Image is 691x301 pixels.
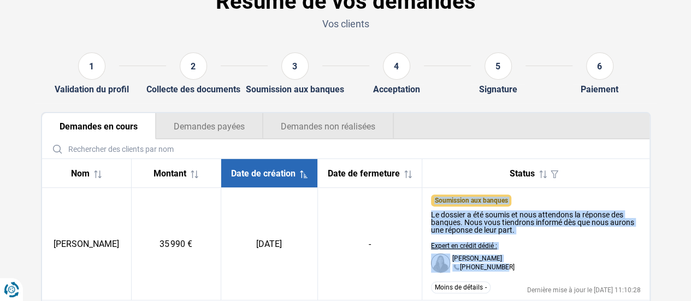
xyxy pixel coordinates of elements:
div: Collecte des documents [146,84,240,95]
span: Status [510,168,535,179]
div: Le dossier a été soumis et nous attendons la réponse des banques. Nous vous tiendrons informé dès... [431,211,641,234]
td: [PERSON_NAME] [42,188,132,300]
div: 6 [586,52,613,80]
div: 4 [383,52,410,80]
p: Expert en crédit dédié : [431,243,515,249]
div: 3 [281,52,309,80]
td: [DATE] [221,188,317,300]
div: Dernière mise à jour le [DATE] 11:10:28 [527,287,641,293]
div: Soumission aux banques [246,84,344,95]
button: Demandes en cours [42,113,156,139]
button: Moins de détails [431,281,491,293]
td: 35 990 € [131,188,221,300]
span: Nom [71,168,90,179]
input: Rechercher des clients par nom [46,139,645,158]
div: Signature [479,84,517,95]
div: 5 [485,52,512,80]
div: Paiement [581,84,618,95]
button: Demandes payées [156,113,263,139]
span: Montant [153,168,186,179]
p: Vos clients [41,17,651,31]
div: Acceptation [373,84,420,95]
img: Dayana Santamaria [431,253,450,273]
span: Soumission aux banques [434,197,507,204]
td: - [317,188,422,300]
div: 2 [180,52,207,80]
div: 1 [78,52,105,80]
button: Demandes non réalisées [263,113,394,139]
span: Date de fermeture [328,168,400,179]
div: Validation du profil [55,84,129,95]
p: [PERSON_NAME] [452,255,502,262]
span: Date de création [231,168,296,179]
img: +3228860076 [452,264,460,272]
p: [PHONE_NUMBER] [452,264,515,272]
